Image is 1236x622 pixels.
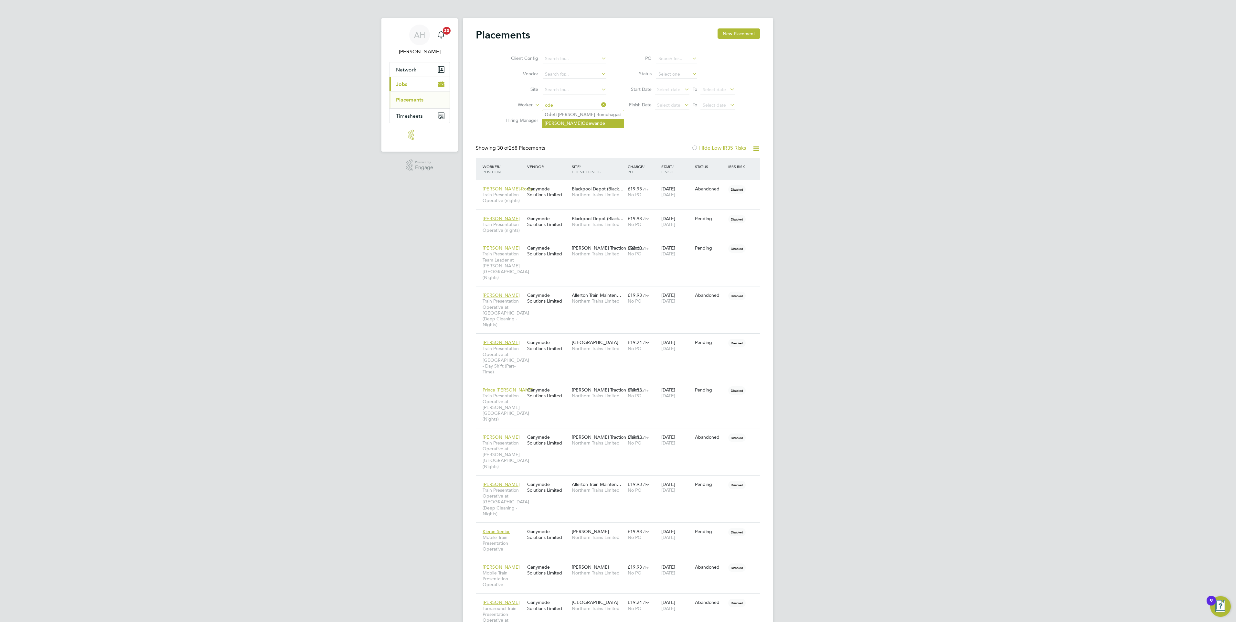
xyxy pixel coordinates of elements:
div: Ganymede Solutions Limited [526,242,570,260]
div: Pending [695,529,725,534]
a: Placements [396,97,423,103]
span: / hr [643,482,649,487]
a: Prince [PERSON_NAME]Train Presentation Operative at [PERSON_NAME][GEOGRAPHIC_DATA] (Nights)Ganyme... [481,383,760,389]
a: [PERSON_NAME]Train Presentation Operative at [PERSON_NAME][GEOGRAPHIC_DATA] (Nights)Ganymede Solu... [481,431,760,436]
div: Ganymede Solutions Limited [526,431,570,449]
div: Ganymede Solutions Limited [526,183,570,201]
div: [DATE] [660,431,693,449]
span: Train Presentation Operative at [GEOGRAPHIC_DATA] (Deep Cleaning - Nights) [483,487,524,517]
nav: Main navigation [381,18,458,152]
span: [PERSON_NAME] [572,564,609,570]
span: No PO [628,346,642,351]
span: Network [396,67,416,73]
span: Northern Trains Limited [572,570,624,576]
a: [PERSON_NAME]Train Presentation Operative at [GEOGRAPHIC_DATA] (Deep Cleaning - Nights)Ganymede S... [481,289,760,294]
span: Train Presentation Operative (nights) [483,192,524,203]
span: [GEOGRAPHIC_DATA] [572,599,618,605]
span: Mobile Train Presentation Operative [483,534,524,552]
span: Jobs [396,81,407,87]
span: Select date [657,102,680,108]
span: No PO [628,534,642,540]
span: Blackpool Depot (Black… [572,216,623,221]
input: Search for... [543,70,606,79]
span: Disabled [728,292,746,300]
a: [PERSON_NAME]Mobile Train Presentation OperativeGanymede Solutions Limited[PERSON_NAME]Northern T... [481,561,760,566]
span: 20 [443,27,451,35]
span: Northern Trains Limited [572,221,624,227]
button: New Placement [718,28,760,39]
span: £19.93 [628,292,642,298]
div: Pending [695,245,725,251]
span: [GEOGRAPHIC_DATA] [572,339,618,345]
div: Ganymede Solutions Limited [526,289,570,307]
span: [DATE] [661,487,675,493]
span: [DATE] [661,346,675,351]
span: [PERSON_NAME] [483,292,520,298]
span: Train Presentation Operative (nights) [483,221,524,233]
span: Disabled [728,528,746,536]
span: Disabled [728,599,746,607]
a: [PERSON_NAME]Train Presentation Team Leader at [PERSON_NAME][GEOGRAPHIC_DATA] (Nights)Ganymede So... [481,241,760,247]
span: Northern Trains Limited [572,298,624,304]
div: Pending [695,216,725,221]
input: Search for... [543,85,606,94]
a: [PERSON_NAME]Turnaround Train Presentation Operative at [GEOGRAPHIC_DATA]Ganymede Solutions Limit... [481,596,760,601]
span: [PERSON_NAME] [483,339,520,345]
input: Select one [656,70,697,79]
span: £19.93 [628,387,642,393]
span: [PERSON_NAME] [483,434,520,440]
span: / hr [643,529,649,534]
span: Timesheets [396,113,423,119]
span: Engage [415,165,433,170]
span: [DATE] [661,221,675,227]
span: 30 of [497,145,509,151]
span: £19.93 [628,216,642,221]
span: Disabled [728,185,746,194]
span: Northern Trains Limited [572,346,624,351]
span: [DATE] [661,251,675,257]
span: Select date [703,87,726,92]
span: No PO [628,606,642,611]
label: Hide Low IR35 Risks [691,145,746,151]
span: Train Presentation Operative at [PERSON_NAME][GEOGRAPHIC_DATA] (Nights) [483,440,524,469]
span: [PERSON_NAME]-Rodg… [483,186,537,192]
div: Status [693,161,727,172]
span: Disabled [728,481,746,489]
span: Amber Holmes [389,48,450,56]
span: / hr [643,340,649,345]
a: AH[PERSON_NAME] [389,25,450,56]
span: Train Presentation Operative at [PERSON_NAME][GEOGRAPHIC_DATA] (Nights) [483,393,524,422]
span: Northern Trains Limited [572,606,624,611]
div: Abandoned [695,186,725,192]
span: Disabled [728,215,746,223]
span: £22.60 [628,245,642,251]
span: [DATE] [661,393,675,399]
div: Abandoned [695,292,725,298]
span: Allerton Train Mainten… [572,481,621,487]
span: £19.93 [628,529,642,534]
a: 20 [435,25,448,45]
span: Select date [703,102,726,108]
span: [DATE] [661,570,675,576]
a: Kieran SeniorMobile Train Presentation OperativeGanymede Solutions Limited[PERSON_NAME]Northern T... [481,525,760,531]
span: Northern Trains Limited [572,192,624,198]
span: Northern Trains Limited [572,251,624,257]
label: Client Config [501,55,538,61]
span: £19.93 [628,434,642,440]
span: 268 Placements [497,145,545,151]
input: Search for... [656,54,697,63]
span: £19.93 [628,186,642,192]
span: Northern Trains Limited [572,487,624,493]
div: Jobs [389,91,450,108]
span: / hr [643,565,649,570]
span: Select date [657,87,680,92]
button: Network [389,62,450,77]
input: Search for... [543,54,606,63]
li: [PERSON_NAME] wande [542,119,624,128]
span: / hr [643,187,649,191]
div: [DATE] [660,183,693,201]
span: [PERSON_NAME] Traction Maint… [572,434,644,440]
div: [DATE] [660,289,693,307]
div: Showing [476,145,547,152]
span: / hr [643,216,649,221]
